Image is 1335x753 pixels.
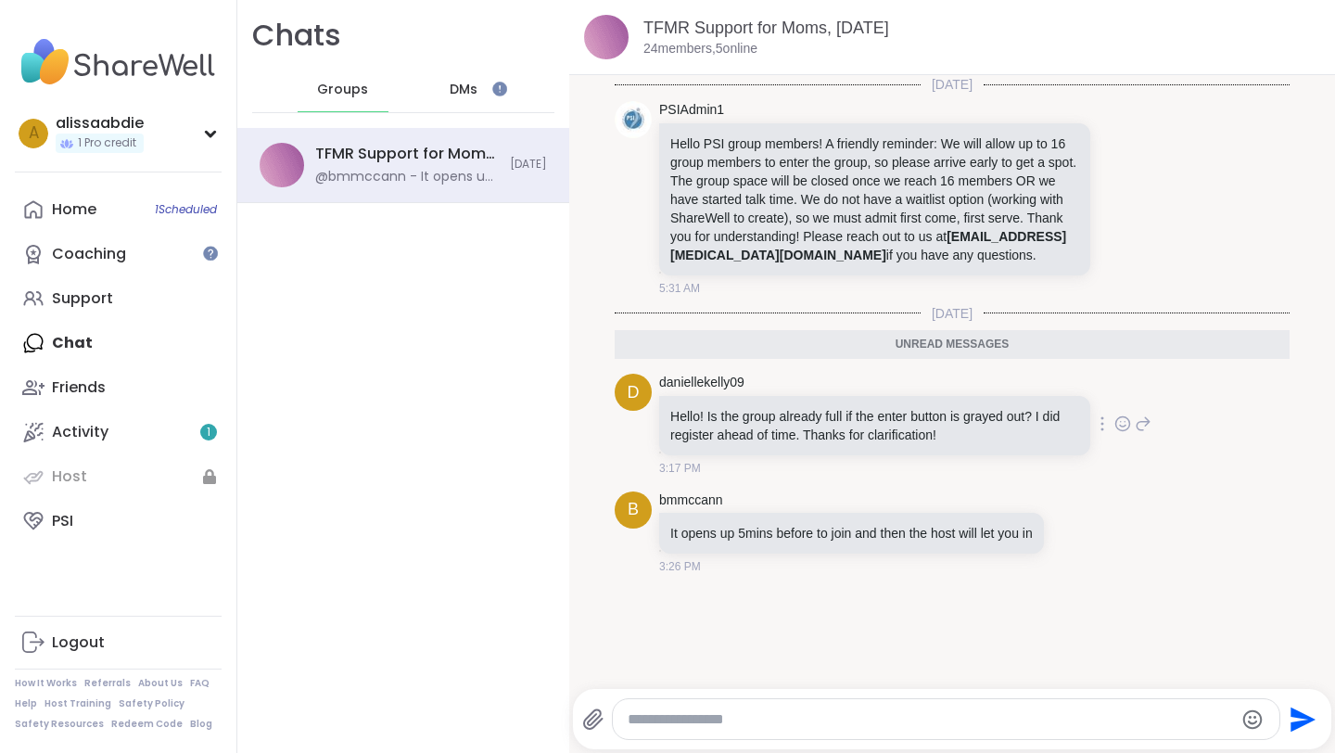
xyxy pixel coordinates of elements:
[15,454,222,499] a: Host
[659,558,701,575] span: 3:26 PM
[628,380,640,405] span: d
[615,330,1290,360] div: Unread messages
[15,718,104,731] a: Safety Resources
[1280,698,1322,740] button: Send
[44,697,111,710] a: Host Training
[15,30,222,95] img: ShareWell Nav Logo
[111,718,183,731] a: Redeem Code
[84,677,131,690] a: Referrals
[643,40,757,58] p: 24 members, 5 online
[510,157,547,172] span: [DATE]
[56,113,144,134] div: alissaabdie
[670,524,1033,542] p: It opens up 5mins before to join and then the host will let you in
[260,143,304,187] img: TFMR Support for Moms, Sep 11
[315,144,499,164] div: TFMR Support for Moms, [DATE]
[659,101,724,120] a: PSIAdmin1
[659,460,701,477] span: 3:17 PM
[15,187,222,232] a: Home1Scheduled
[15,620,222,665] a: Logout
[155,202,217,217] span: 1 Scheduled
[15,410,222,454] a: Activity1
[659,491,722,510] a: bmmccann
[15,276,222,321] a: Support
[492,82,507,96] iframe: Spotlight
[138,677,183,690] a: About Us
[643,19,889,37] a: TFMR Support for Moms, [DATE]
[15,697,37,710] a: Help
[15,232,222,276] a: Coaching
[190,677,210,690] a: FAQ
[207,425,210,440] span: 1
[15,365,222,410] a: Friends
[252,15,341,57] h1: Chats
[670,407,1079,444] p: Hello! Is the group already full if the enter button is grayed out? I did register ahead of time....
[921,75,984,94] span: [DATE]
[659,280,700,297] span: 5:31 AM
[78,135,136,151] span: 1 Pro credit
[52,422,108,442] div: Activity
[52,632,105,653] div: Logout
[628,497,639,522] span: b
[52,466,87,487] div: Host
[450,81,477,99] span: DMs
[52,244,126,264] div: Coaching
[315,168,499,186] div: @bmmccann - It opens up 5mins before to join and then the host will let you in
[203,246,218,261] iframe: Spotlight
[190,718,212,731] a: Blog
[29,121,39,146] span: a
[659,374,744,392] a: daniellekelly09
[584,15,629,59] img: TFMR Support for Moms, Sep 11
[1241,708,1264,731] button: Emoji picker
[15,677,77,690] a: How It Works
[119,697,184,710] a: Safety Policy
[52,377,106,398] div: Friends
[921,304,984,323] span: [DATE]
[670,134,1079,264] p: Hello PSI group members! A friendly reminder: We will allow up to 16 group members to enter the g...
[628,710,1233,729] textarea: Type your message
[52,199,96,220] div: Home
[317,81,368,99] span: Groups
[670,229,1066,262] a: [EMAIL_ADDRESS][MEDICAL_DATA][DOMAIN_NAME]
[52,288,113,309] div: Support
[615,101,652,138] img: https://sharewell-space-live.sfo3.digitaloceanspaces.com/user-generated/e42d6320-9556-48a5-805f-b...
[15,499,222,543] a: PSI
[52,511,73,531] div: PSI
